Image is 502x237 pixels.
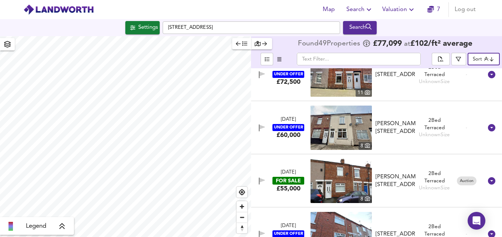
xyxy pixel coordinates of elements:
div: Search [345,23,375,32]
div: FOR SALE [272,177,304,185]
span: - [466,72,467,78]
div: Found 49 Propert ies [298,40,362,48]
span: £ 77,099 [373,40,402,48]
button: Reset bearing to north [237,223,247,233]
img: logo [23,4,94,15]
img: property thumbnail [311,52,372,97]
div: 2 Bed Terraced [418,64,451,78]
button: Zoom in [237,201,247,212]
button: 7 [422,2,445,17]
span: Zoom out [237,212,247,223]
button: Settings [125,21,160,34]
div: UNDER OFFER [272,71,304,78]
div: 11 [356,89,372,97]
div: [PERSON_NAME][STREET_ADDRESS] [376,120,415,136]
a: property thumbnail 11 [311,52,372,97]
button: Log out [452,2,479,17]
span: Map [320,4,338,15]
span: - [466,125,467,131]
div: Unknown Size [419,185,450,192]
div: £55,000 [277,185,301,193]
span: Log out [455,4,476,15]
span: Search [346,4,373,15]
span: Auction [457,178,476,184]
div: 8 [359,195,372,203]
div: [DATE]UNDER OFFER£60,000 property thumbnail 8 [PERSON_NAME][STREET_ADDRESS]2Bed TerracedUnknownSi... [251,101,502,154]
input: Text Filter... [297,53,421,65]
div: 2 Bed Terraced [418,117,451,131]
button: Search [343,2,376,17]
div: £60,000 [277,131,301,139]
img: property thumbnail [311,106,372,150]
div: Sort [473,56,482,63]
div: Unknown Size [419,131,450,138]
div: split button [432,53,450,65]
button: Find my location [237,187,247,197]
div: Sort [468,53,500,65]
div: 2 Bed Terraced [418,170,451,185]
div: UNDER OFFER [272,124,304,131]
div: [DATE] [281,223,296,230]
div: £72,500 [277,78,301,86]
div: [PERSON_NAME][STREET_ADDRESS] [376,173,415,189]
button: Map [317,2,340,17]
a: property thumbnail 8 [311,106,372,150]
span: at [404,41,410,48]
span: Legend [26,222,46,231]
svg: Show Details [487,123,496,132]
div: [STREET_ADDRESS] [376,71,415,79]
div: [DATE] [281,116,296,123]
div: [DATE] [281,169,296,176]
img: property thumbnail [311,159,372,203]
div: Unknown Size [419,78,450,85]
span: £ 102 / ft² average [410,40,472,48]
div: Run Your Search [343,21,377,34]
div: 8 [359,142,372,150]
div: Click to configure Search Settings [125,21,160,34]
div: Settings [138,23,158,32]
div: [DATE]UNDER OFFER£72,500 property thumbnail 11 [STREET_ADDRESS]2Bed TerracedUnknownSize - [251,48,502,101]
input: Enter a location... [163,21,340,34]
div: Open Intercom Messenger [468,212,485,230]
button: Search [343,21,377,34]
svg: Show Details [487,176,496,185]
a: property thumbnail 8 [311,159,372,203]
button: Valuation [379,2,419,17]
svg: Show Details [487,70,496,79]
span: - [466,231,467,237]
a: 7 [427,4,440,15]
span: Valuation [382,4,416,15]
div: [DATE]FOR SALE£55,000 property thumbnail 8 [PERSON_NAME][STREET_ADDRESS]2Bed TerracedUnknownSize ... [251,154,502,207]
button: Zoom out [237,212,247,223]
